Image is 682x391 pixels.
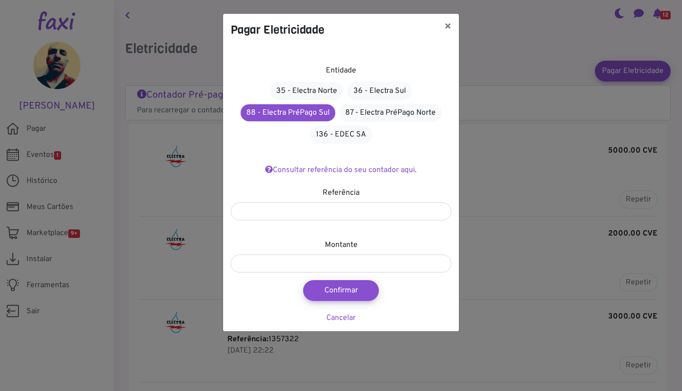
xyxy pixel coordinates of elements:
a: Consultar referência do seu contador aqui. [265,165,417,175]
label: Entidade [326,65,356,76]
a: 35 - Electra Norte [270,82,343,100]
a: 136 - EDEC SA [310,126,372,144]
a: 88 - Electra PréPago Sul [241,104,335,121]
label: Referência [323,187,359,199]
button: × [437,14,459,40]
label: Montante [325,239,358,251]
a: 87 - Electra PréPago Norte [339,104,442,122]
button: Confirmar [303,280,379,301]
a: 36 - Electra Sul [347,82,412,100]
h4: Pagar Eletricidade [231,21,324,38]
a: Cancelar [326,313,356,323]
